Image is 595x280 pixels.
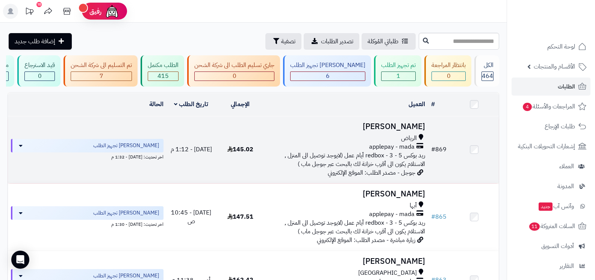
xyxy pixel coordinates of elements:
span: 11 [529,222,540,231]
a: العملاء [512,157,590,175]
span: جوجل - مصدر الطلب: الموقع الإلكتروني [328,168,415,177]
span: الرياض [401,134,417,143]
div: [PERSON_NAME] تجهيز الطلب [290,61,365,70]
span: [DATE] - 1:12 م [171,145,212,154]
a: # [431,100,435,109]
span: لوحة التحكم [547,41,575,52]
a: لوحة التحكم [512,38,590,56]
a: [PERSON_NAME] تجهيز الطلب 6 [282,55,372,87]
span: [PERSON_NAME] تجهيز الطلب [93,209,159,217]
button: تصفية [265,33,301,50]
span: # [431,212,435,221]
span: 147.51 [227,212,253,221]
div: 0 [25,72,55,81]
span: 415 [157,72,169,81]
span: أدوات التسويق [541,241,574,251]
span: تصفية [281,37,295,46]
div: اخر تحديث: [DATE] - 1:30 م [11,220,164,228]
span: ريد بوكس redbox - 3 - 5 أيام عمل (لايوجد توصيل الى المنزل , الاستلام يكون الى أقرب خزانة لك بالبح... [285,218,425,236]
span: تصدير الطلبات [321,37,353,46]
a: الطلب مكتمل 415 [139,55,186,87]
span: المراجعات والأسئلة [522,101,575,112]
a: #869 [431,145,447,154]
div: الكل [481,61,494,70]
div: Open Intercom Messenger [11,251,29,269]
div: اخر تحديث: [DATE] - 1:32 م [11,152,164,160]
div: قيد الاسترجاع [24,61,55,70]
a: قيد الاسترجاع 0 [16,55,62,87]
span: إضافة طلب جديد [15,37,55,46]
a: #865 [431,212,447,221]
span: 0 [233,72,236,81]
span: العملاء [559,161,574,172]
span: [PERSON_NAME] تجهيز الطلب [93,272,159,280]
a: تاريخ الطلب [174,100,208,109]
div: 0 [432,72,465,81]
span: السلات المتروكة [528,221,575,231]
h3: [PERSON_NAME] [268,190,425,198]
a: السلات المتروكة11 [512,217,590,235]
a: الكل464 [473,55,501,87]
span: [PERSON_NAME] تجهيز الطلب [93,142,159,149]
div: 7 [71,72,132,81]
span: 4 [523,103,532,111]
span: أبها [410,201,417,210]
span: 6 [326,72,330,81]
h3: [PERSON_NAME] [268,257,425,266]
a: العميل [409,100,425,109]
span: رفيق [89,7,101,16]
div: بانتظار المراجعة [431,61,466,70]
a: تحديثات المنصة [20,4,39,21]
a: تصدير الطلبات [304,33,359,50]
div: 0 [195,72,274,81]
div: جاري تسليم الطلب الى شركة الشحن [194,61,274,70]
div: تم التسليم الى شركة الشحن [71,61,132,70]
span: جديد [539,202,553,211]
a: طلبات الإرجاع [512,117,590,135]
a: التقارير [512,257,590,275]
a: بانتظار المراجعة 0 [423,55,473,87]
span: طلبات الإرجاع [545,121,575,132]
a: المراجعات والأسئلة4 [512,97,590,116]
span: زيارة مباشرة - مصدر الطلب: الموقع الإلكتروني [317,236,415,245]
span: [DATE] - 10:45 ص [171,208,211,226]
div: الطلب مكتمل [148,61,179,70]
a: الإجمالي [231,100,250,109]
span: 145.02 [227,145,253,154]
div: تم تجهيز الطلب [381,61,416,70]
a: الحالة [149,100,164,109]
span: طلباتي المُوكلة [368,37,398,46]
div: 415 [148,72,178,81]
h3: [PERSON_NAME] [268,122,425,131]
a: تم التسليم الى شركة الشحن 7 [62,55,139,87]
span: الطلبات [558,81,575,92]
a: أدوات التسويق [512,237,590,255]
span: # [431,145,435,154]
span: 7 [100,72,103,81]
a: جاري تسليم الطلب الى شركة الشحن 0 [186,55,282,87]
span: [GEOGRAPHIC_DATA] [358,269,417,277]
div: 6 [291,72,365,81]
div: 1 [382,72,415,81]
a: وآتس آبجديد [512,197,590,215]
a: إشعارات التحويلات البنكية [512,137,590,155]
img: logo-2.png [544,21,588,37]
span: التقارير [560,261,574,271]
a: تم تجهيز الطلب 1 [372,55,423,87]
div: 10 [36,2,42,7]
span: إشعارات التحويلات البنكية [518,141,575,152]
span: المدونة [557,181,574,192]
span: وآتس آب [538,201,574,212]
span: 464 [482,72,493,81]
span: ريد بوكس redbox - 3 - 5 أيام عمل (لايوجد توصيل الى المنزل , الاستلام يكون الى أقرب خزانة لك بالبح... [285,151,425,169]
span: 1 [397,72,400,81]
span: applepay - mada [369,210,415,219]
span: applepay - mada [369,143,415,151]
img: ai-face.png [104,4,120,19]
span: 0 [38,72,42,81]
a: الطلبات [512,78,590,96]
a: المدونة [512,177,590,195]
span: الأقسام والمنتجات [534,61,575,72]
a: إضافة طلب جديد [9,33,72,50]
a: طلباتي المُوكلة [362,33,416,50]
